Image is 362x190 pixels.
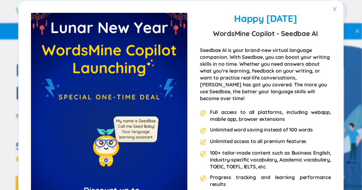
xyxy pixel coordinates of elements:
[200,128,206,134] img: premium
[210,138,307,146] div: Unlimited access to all premium features
[200,110,206,116] img: premium
[213,28,318,39] strong: WordsMine Copilot - Seedbae AI
[210,126,313,134] div: Unlimited word saving instead of 100 words
[210,174,331,187] div: Progress tracking and learning performance results
[200,151,206,157] img: premium
[210,149,331,170] div: 100+ tailor-made content such as Business English, Industry-specific vocabulary, Academic vocabul...
[200,175,206,182] img: premium
[200,47,331,102] div: Seedbae AI is your brand-new virtual language companion. With Seedbae, you can boost your writing...
[326,0,344,18] button: Close
[332,7,337,12] span: close
[234,13,297,24] span: Happy [DATE]
[210,109,331,122] div: Full access to all platforms, including webapp, mobile app, browser extensions
[200,139,206,146] img: premium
